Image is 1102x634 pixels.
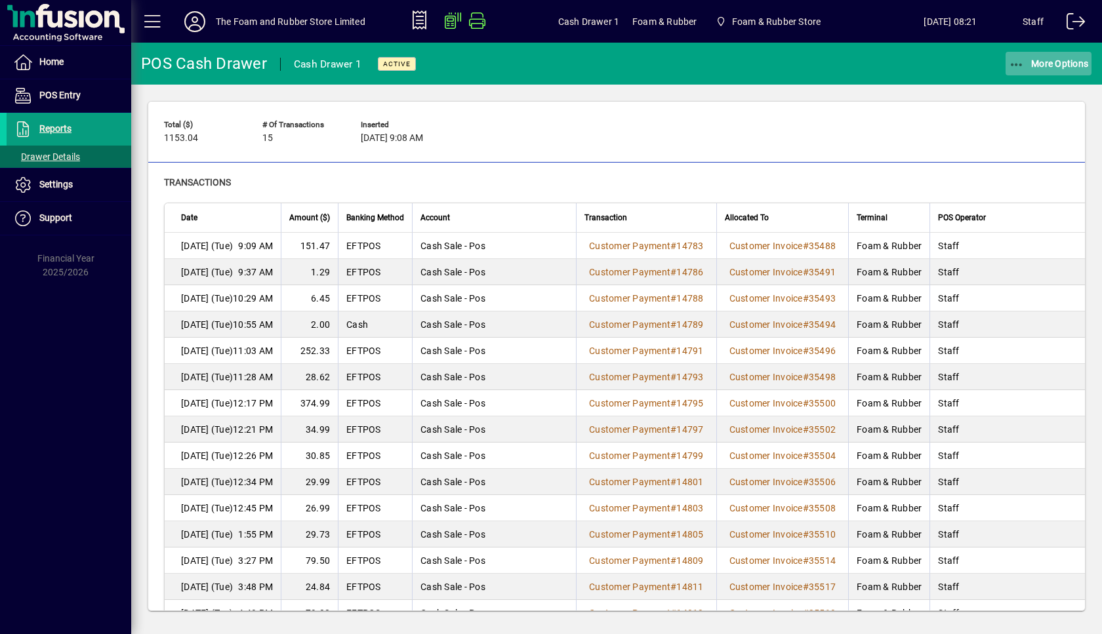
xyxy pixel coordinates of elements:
[412,364,576,390] td: Cash Sale - Pos
[589,582,670,592] span: Customer Payment
[589,450,670,461] span: Customer Payment
[7,79,131,112] a: POS Entry
[584,501,708,515] a: Customer Payment#14803
[729,398,803,408] span: Customer Invoice
[338,259,412,285] td: EFTPOS
[929,600,1093,626] td: Staff
[281,311,338,338] td: 2.00
[725,580,841,594] a: Customer Invoice#35517
[676,293,703,304] span: 14788
[584,396,708,410] a: Customer Payment#14795
[725,606,841,620] a: Customer Invoice#35519
[676,582,703,592] span: 14811
[809,503,836,513] span: 35508
[589,346,670,356] span: Customer Payment
[216,11,365,32] div: The Foam and Rubber Store Limited
[803,267,809,277] span: #
[584,448,708,463] a: Customer Payment#14799
[238,606,273,620] span: 4:49 PM
[584,606,708,620] a: Customer Payment#14813
[803,555,809,566] span: #
[670,477,676,487] span: #
[725,265,841,279] a: Customer Invoice#35491
[281,600,338,626] td: 79.00
[181,239,233,252] span: [DATE] (Tue)
[929,495,1093,521] td: Staff
[338,311,412,338] td: Cash
[584,344,708,358] a: Customer Payment#14791
[181,266,233,279] span: [DATE] (Tue)
[412,285,576,311] td: Cash Sale - Pos
[338,469,412,495] td: EFTPOS
[803,529,809,540] span: #
[141,53,267,74] div: POS Cash Drawer
[670,503,676,513] span: #
[412,547,576,574] td: Cash Sale - Pos
[809,529,836,540] span: 35510
[346,210,404,225] span: Banking Method
[732,11,821,32] span: Foam & Rubber Store
[929,285,1093,311] td: Staff
[238,239,273,252] span: 9:09 AM
[238,528,273,541] span: 1:55 PM
[1006,52,1092,75] button: More Options
[676,503,703,513] span: 14803
[725,210,769,225] span: Allocated To
[670,555,676,566] span: #
[929,364,1093,390] td: Staff
[233,449,273,462] span: 12:26 PM
[338,338,412,364] td: EFTPOS
[233,370,273,384] span: 11:28 AM
[361,121,439,129] span: Inserted
[584,317,708,332] a: Customer Payment#14789
[338,390,412,416] td: EFTPOS
[803,503,809,513] span: #
[803,582,809,592] span: #
[809,398,836,408] span: 35500
[589,424,670,435] span: Customer Payment
[729,529,803,540] span: Customer Invoice
[857,210,888,225] span: Terminal
[929,469,1093,495] td: Staff
[809,582,836,592] span: 35517
[338,416,412,443] td: EFTPOS
[929,233,1093,259] td: Staff
[670,267,676,277] span: #
[670,319,676,330] span: #
[929,416,1093,443] td: Staff
[929,521,1093,547] td: Staff
[676,477,703,487] span: 14801
[848,469,929,495] td: Foam & Rubber
[338,521,412,547] td: EFTPOS
[929,259,1093,285] td: Staff
[803,608,809,618] span: #
[848,233,929,259] td: Foam & Rubber
[181,318,233,331] span: [DATE] (Tue)
[729,608,803,618] span: Customer Invoice
[39,179,73,189] span: Settings
[670,372,676,382] span: #
[809,293,836,304] span: 35493
[238,580,273,593] span: 3:48 PM
[164,177,231,188] span: Transactions
[589,608,670,618] span: Customer Payment
[412,574,576,600] td: Cash Sale - Pos
[809,555,836,566] span: 35514
[281,364,338,390] td: 28.62
[676,608,703,618] span: 14813
[676,372,703,382] span: 14793
[670,346,676,356] span: #
[809,608,836,618] span: 35519
[589,529,670,540] span: Customer Payment
[383,60,411,68] span: Active
[412,311,576,338] td: Cash Sale - Pos
[676,450,703,461] span: 14799
[929,547,1093,574] td: Staff
[233,318,273,331] span: 10:55 AM
[281,416,338,443] td: 34.99
[412,495,576,521] td: Cash Sale - Pos
[848,364,929,390] td: Foam & Rubber
[281,338,338,364] td: 252.33
[338,600,412,626] td: EFTPOS
[632,11,697,32] span: Foam & Rubber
